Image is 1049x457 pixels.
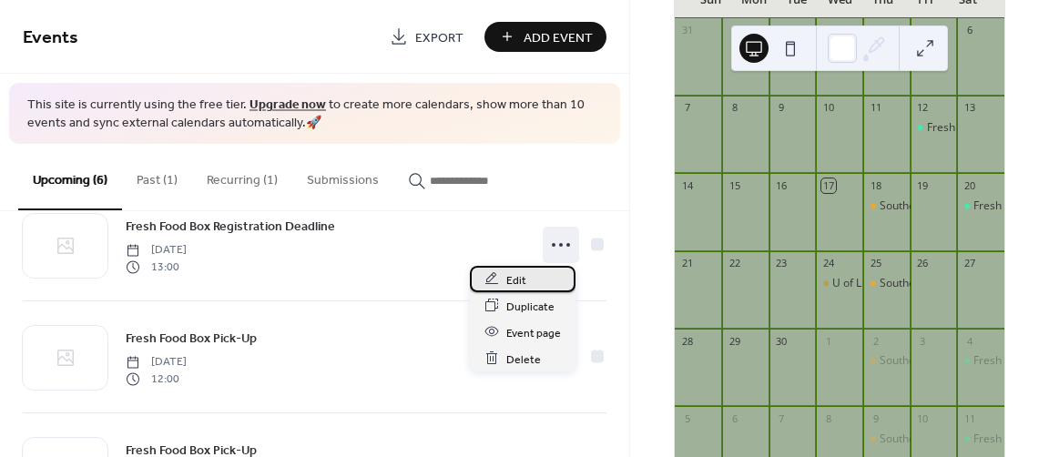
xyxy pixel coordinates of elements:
div: 11 [962,411,976,425]
div: 25 [869,257,882,270]
div: 10 [821,101,835,115]
span: Event page [506,323,561,342]
span: Delete [506,350,541,369]
div: 17 [821,178,835,192]
div: 27 [962,257,976,270]
span: [DATE] [126,242,187,259]
div: 21 [680,257,694,270]
div: 2 [869,334,882,348]
div: 9 [775,101,789,115]
div: 28 [680,334,694,348]
button: Past (1) [122,144,192,208]
div: 10 [916,411,930,425]
span: Duplicate [506,297,555,316]
div: 30 [775,334,789,348]
div: 4 [869,24,882,37]
div: 3 [821,24,835,37]
button: Add Event [484,22,606,52]
div: 29 [728,334,741,348]
div: 4 [962,334,976,348]
div: Fresh Food Box Pick-Up [957,432,1004,447]
div: 7 [775,411,789,425]
a: Export [376,22,477,52]
div: 26 [916,257,930,270]
a: Fresh Food Box Registration Deadline [126,216,335,237]
span: This site is currently using the free tier. to create more calendars, show more than 10 events an... [27,96,602,132]
div: 14 [680,178,694,192]
div: 15 [728,178,741,192]
div: 13 [962,101,976,115]
span: Fresh Food Box Pick-Up [126,330,257,349]
div: 11 [869,101,882,115]
a: Upgrade now [250,93,326,117]
div: 5 [680,411,694,425]
div: 23 [775,257,789,270]
div: 19 [916,178,930,192]
div: 24 [821,257,835,270]
div: 5 [916,24,930,37]
div: Southern Alberta Council on Public Affairs (SACPA) [863,432,911,447]
a: Fresh Food Box Pick-Up [126,328,257,349]
div: 8 [821,411,835,425]
div: 12 [916,101,930,115]
span: Events [23,20,78,56]
div: 1 [821,334,835,348]
div: 31 [680,24,694,37]
div: Fresh Food Box Registration Deadline [911,120,958,136]
div: 7 [680,101,694,115]
div: Southern Alberta Council on Public Affairs (SACPA) [863,276,911,291]
div: U of L Students' Union Annual General Meeting (AGM) [816,276,863,291]
div: Fresh Food Box Registration Deadline [957,353,1004,369]
span: Add Event [524,28,593,47]
div: 6 [962,24,976,37]
div: 8 [728,101,741,115]
span: Edit [506,270,526,289]
div: 22 [728,257,741,270]
span: Export [415,28,463,47]
div: 16 [775,178,789,192]
div: 2 [775,24,789,37]
div: 18 [869,178,882,192]
div: Southern Alberta Council on Public Affairs (SACPA) [863,198,911,214]
div: 20 [962,178,976,192]
span: 12:00 [126,371,187,387]
div: Fresh Food Box Pick-Up [957,198,1004,214]
div: Southern Alberta Council on Public Affairs (SACPA) [863,353,911,369]
span: 13:00 [126,259,187,275]
div: 6 [728,411,741,425]
button: Upcoming (6) [18,144,122,210]
div: 9 [869,411,882,425]
div: 3 [916,334,930,348]
button: Submissions [292,144,393,208]
span: Fresh Food Box Registration Deadline [126,218,335,237]
div: 1 [728,24,741,37]
button: Recurring (1) [192,144,292,208]
span: [DATE] [126,354,187,371]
